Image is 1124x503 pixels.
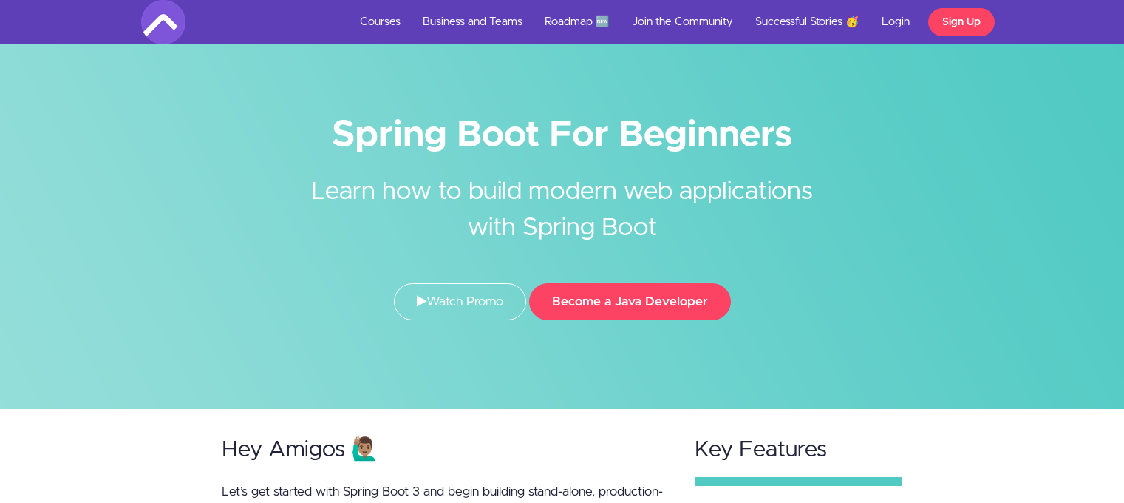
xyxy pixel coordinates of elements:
[285,152,839,246] h2: Learn how to build modern web applications with Spring Boot
[141,118,984,152] h1: Spring Boot For Beginners
[928,8,995,36] a: Sign Up
[222,438,667,462] h2: Hey Amigos 🙋🏽‍♂️
[695,438,903,462] h2: Key Features
[394,283,526,320] a: Watch Promo
[529,283,731,320] button: Become a Java Developer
